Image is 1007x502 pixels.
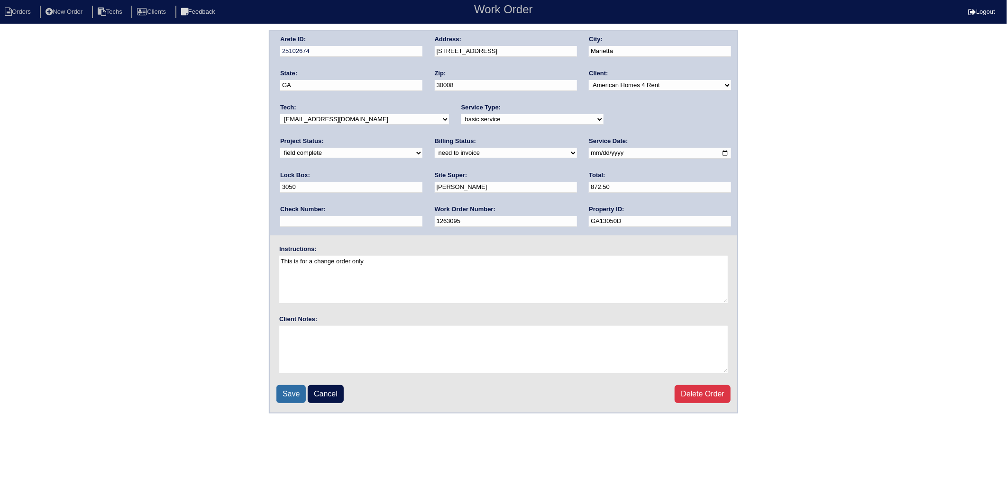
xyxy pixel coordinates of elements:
[435,35,461,44] label: Address:
[92,6,130,18] li: Techs
[435,46,577,57] input: Enter a location
[280,171,310,179] label: Lock Box:
[280,69,297,78] label: State:
[589,69,608,78] label: Client:
[589,35,603,44] label: City:
[308,385,344,403] a: Cancel
[131,8,174,15] a: Clients
[280,103,296,112] label: Tech:
[968,8,995,15] a: Logout
[131,6,174,18] li: Clients
[276,385,306,403] input: Save
[280,35,306,44] label: Arete ID:
[40,6,90,18] li: New Order
[435,137,476,145] label: Billing Status:
[435,205,495,214] label: Work Order Number:
[280,205,326,214] label: Check Number:
[589,205,624,214] label: Property ID:
[435,69,446,78] label: Zip:
[175,6,223,18] li: Feedback
[589,137,628,145] label: Service Date:
[461,103,501,112] label: Service Type:
[589,171,605,179] label: Total:
[40,8,90,15] a: New Order
[279,315,317,323] label: Client Notes:
[675,385,731,403] a: Delete Order
[92,8,130,15] a: Techs
[280,137,324,145] label: Project Status:
[279,256,728,303] textarea: This is for a change order only
[279,245,317,253] label: Instructions:
[435,171,467,179] label: Site Super:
